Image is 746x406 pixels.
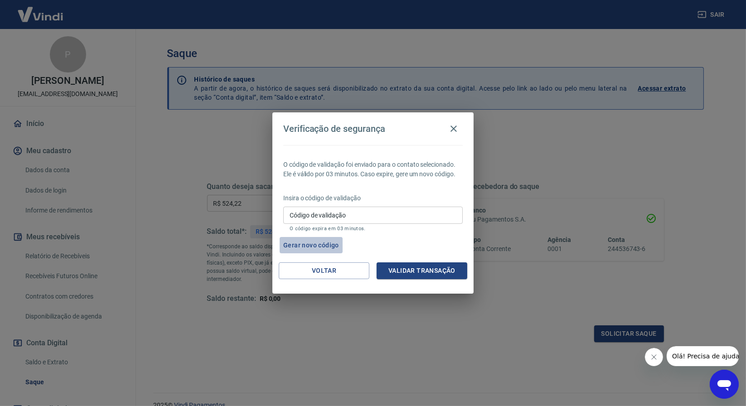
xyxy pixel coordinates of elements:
[279,262,369,279] button: Voltar
[283,193,463,203] p: Insira o código de validação
[645,348,663,366] iframe: Fechar mensagem
[280,237,343,254] button: Gerar novo código
[283,123,385,134] h4: Verificação de segurança
[710,370,739,399] iframe: Botão para abrir a janela de mensagens
[5,6,76,14] span: Olá! Precisa de ajuda?
[290,226,456,232] p: O código expira em 03 minutos.
[377,262,467,279] button: Validar transação
[667,346,739,366] iframe: Mensagem da empresa
[283,160,463,179] p: O código de validação foi enviado para o contato selecionado. Ele é válido por 03 minutos. Caso e...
